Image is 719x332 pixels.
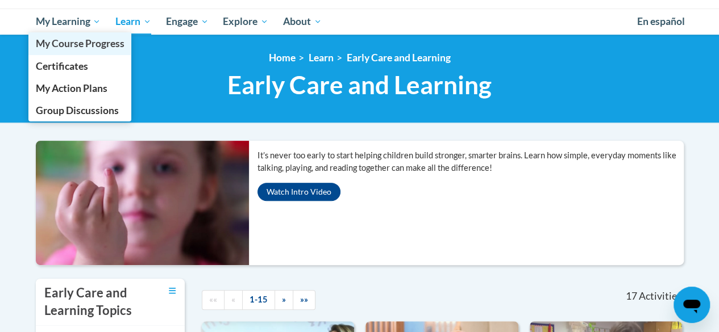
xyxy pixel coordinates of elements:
span: About [283,15,322,28]
p: It’s never too early to start helping children build stronger, smarter brains. Learn how simple, ... [257,149,684,174]
a: Group Discussions [28,99,132,121]
span: Group Discussions [35,104,118,116]
a: 1-15 [242,290,275,310]
span: 17 [625,290,637,302]
span: En español [637,15,685,27]
a: Certificates [28,55,132,77]
a: Explore [215,9,276,35]
a: My Course Progress [28,32,132,54]
span: Early Care and Learning [227,70,492,100]
a: Learn [108,9,159,35]
span: My Course Progress [35,37,124,49]
h3: Early Care and Learning Topics [44,284,152,320]
span: My Action Plans [35,82,107,94]
span: » [282,295,286,304]
a: Early Care and Learning [347,52,451,64]
a: My Action Plans [28,77,132,99]
div: Main menu [27,9,692,35]
a: Previous [224,290,243,310]
span: Learn [115,15,151,28]
span: Explore [223,15,268,28]
span: Certificates [35,60,88,72]
a: Begining [202,290,225,310]
span: Engage [166,15,209,28]
a: Engage [159,9,216,35]
a: My Learning [28,9,109,35]
a: End [293,290,315,310]
span: « [231,295,235,304]
a: Next [275,290,293,310]
a: Toggle collapse [169,284,176,297]
a: En español [630,10,692,33]
a: About [276,9,329,35]
a: Learn [309,52,334,64]
span: My Learning [35,15,101,28]
a: Home [269,52,296,64]
span: «« [209,295,217,304]
span: Activities [639,290,681,302]
button: Watch Intro Video [257,183,340,201]
iframe: Button to launch messaging window [674,287,710,323]
span: »» [300,295,308,304]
